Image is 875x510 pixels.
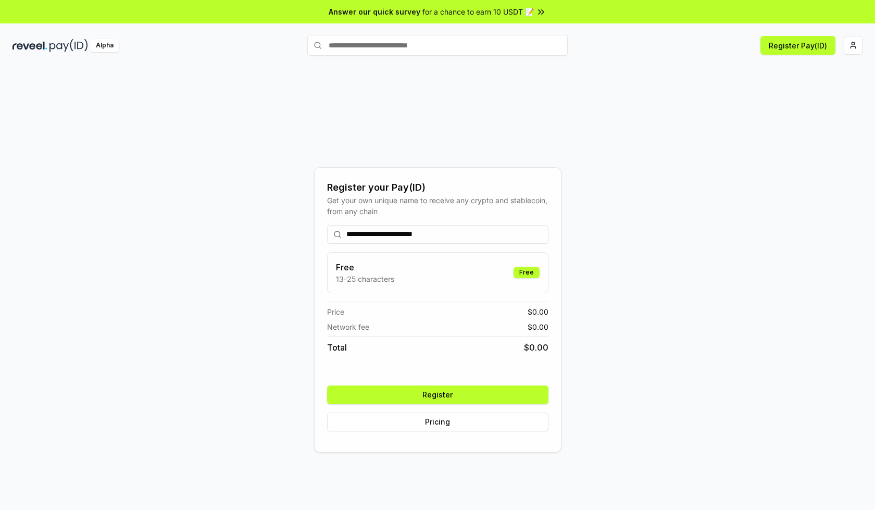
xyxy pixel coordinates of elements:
span: Answer our quick survey [329,6,420,17]
span: Network fee [327,321,369,332]
span: Price [327,306,344,317]
p: 13-25 characters [336,273,394,284]
img: pay_id [49,39,88,52]
button: Register [327,385,548,404]
div: Alpha [90,39,119,52]
button: Pricing [327,413,548,431]
span: $ 0.00 [528,321,548,332]
span: $ 0.00 [524,341,548,354]
span: for a chance to earn 10 USDT 📝 [422,6,534,17]
img: reveel_dark [12,39,47,52]
div: Get your own unique name to receive any crypto and stablecoin, from any chain [327,195,548,217]
button: Register Pay(ID) [760,36,835,55]
div: Free [514,267,540,278]
span: Total [327,341,347,354]
div: Register your Pay(ID) [327,180,548,195]
span: $ 0.00 [528,306,548,317]
h3: Free [336,261,394,273]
